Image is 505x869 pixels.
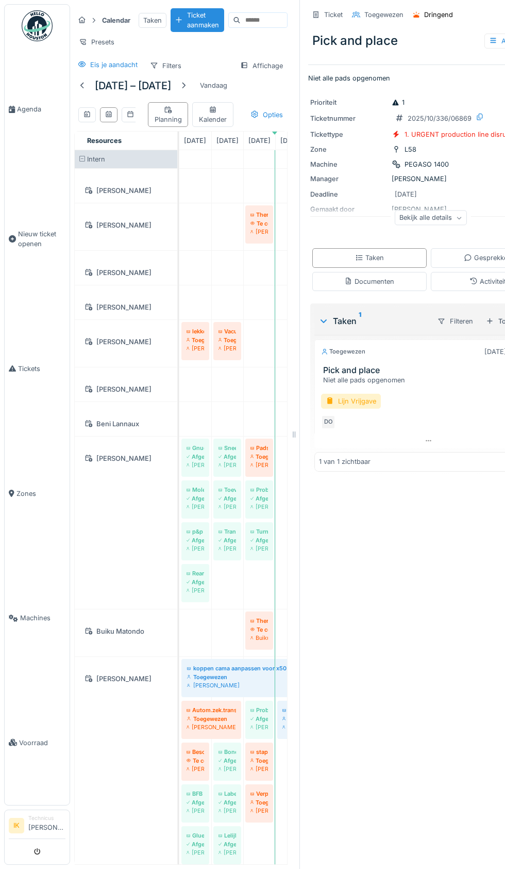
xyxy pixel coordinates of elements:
[246,134,273,148] a: 1 oktober 2025
[81,383,171,396] div: [PERSON_NAME]
[235,58,288,73] div: Affichage
[153,105,184,124] div: Planning
[81,417,171,430] div: Beni Lannaux
[187,527,204,536] div: p&p neemt doos maar gaat niet verder
[218,544,236,553] div: [PERSON_NAME]
[433,314,478,329] div: Filteren
[187,673,364,681] div: Toegewezen
[218,757,236,765] div: Afgesloten
[321,394,381,409] div: Lijn Vrijgave
[250,219,268,228] div: Te controleren
[218,840,236,848] div: Afgesloten
[250,706,268,714] div: Probleem met tompratur
[250,617,268,625] div: Thermische cleaning JUPITER - op woe 1/10
[310,174,388,184] div: Manager
[218,765,236,773] div: [PERSON_NAME]
[81,219,171,232] div: [PERSON_NAME]
[9,814,65,839] a: IK Technicus[PERSON_NAME]
[246,107,288,122] div: Opties
[310,189,388,199] div: Deadline
[81,672,171,685] div: [PERSON_NAME]
[22,10,53,41] img: Badge_color-CXgf-gQk.svg
[408,114,472,123] div: 2025/10/336/06869
[181,134,209,148] a: 29 september 2025
[218,336,236,344] div: Toegewezen
[321,347,365,356] div: Toegewezen
[187,848,204,857] div: [PERSON_NAME]
[171,8,224,32] div: Ticket aanmaken
[145,58,186,73] div: Filters
[187,757,204,765] div: Te controleren
[424,10,453,20] div: Dringend
[187,681,364,689] div: [PERSON_NAME]
[81,301,171,314] div: [PERSON_NAME]
[310,114,388,123] div: Ticketnummer
[16,489,65,498] span: Zones
[310,98,388,107] div: Prioriteit
[218,790,236,798] div: Labelprinter malfunction
[187,748,204,756] div: Beschadigde dozen
[17,104,65,114] span: Agenda
[187,461,204,469] div: [PERSON_NAME]
[95,79,171,92] h5: [DATE] – [DATE]
[310,159,388,169] div: Machine
[318,315,429,327] div: Taken
[218,748,236,756] div: Bonen tussen lasnaad
[250,503,268,511] div: [PERSON_NAME]
[197,105,229,124] div: Kalender
[9,818,24,833] li: IK
[218,798,236,807] div: Afgesloten
[187,706,236,714] div: Autom.zek.transformatenweerstanden
[250,790,268,798] div: Verpakkings machine
[187,578,204,586] div: Afgesloten
[405,159,449,169] div: PEGASO 1400
[218,453,236,461] div: Afgesloten
[324,10,343,20] div: Ticket
[310,130,388,139] div: Tickettype
[187,453,204,461] div: Afgesloten
[19,738,65,748] span: Voorraad
[250,536,268,544] div: Afgesloten
[344,277,394,286] div: Documenten
[250,544,268,553] div: [PERSON_NAME]
[278,134,305,148] a: 2 oktober 2025
[250,211,268,219] div: Thermische cleaning JUPITER - op woe 1/10
[139,13,166,28] div: Taken
[5,47,70,172] a: Agenda
[5,556,70,681] a: Machines
[250,807,268,815] div: [PERSON_NAME]
[310,144,388,154] div: Zone
[81,184,171,197] div: [PERSON_NAME]
[218,503,236,511] div: [PERSON_NAME]
[395,211,467,226] div: Bekijk alle details
[282,715,300,723] div: Toegewezen
[282,723,300,731] div: [PERSON_NAME]
[250,715,268,723] div: Afgesloten
[218,527,236,536] div: Transportband naar corti draait niet
[218,536,236,544] div: Afgesloten
[28,814,65,836] li: [PERSON_NAME]
[187,664,364,672] div: koppen cama aanpassen voor x50
[74,35,119,50] div: Presets
[250,494,268,503] div: Afgesloten
[187,503,204,511] div: [PERSON_NAME]
[20,613,65,623] span: Machines
[187,790,204,798] div: BFB - The sensor works. But the pulling arm does not work.
[187,444,204,452] div: Gnudi 4 pack packje probleem
[218,807,236,815] div: [PERSON_NAME]
[392,98,405,107] div: 1
[5,681,70,806] a: Voorraad
[214,134,241,148] a: 30 september 2025
[90,60,138,70] div: Eis je aandacht
[187,327,204,335] div: lekke pakjes
[28,814,65,822] div: Technicus
[81,335,171,348] div: [PERSON_NAME]
[405,144,416,154] div: L58
[218,486,236,494] div: Toevoer lege capsules
[395,189,417,199] div: [DATE]
[81,452,171,465] div: [PERSON_NAME]
[18,229,65,249] span: Nieuw ticket openen
[218,494,236,503] div: Afgesloten
[81,625,171,638] div: Buiku Matondo
[250,765,268,773] div: [PERSON_NAME]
